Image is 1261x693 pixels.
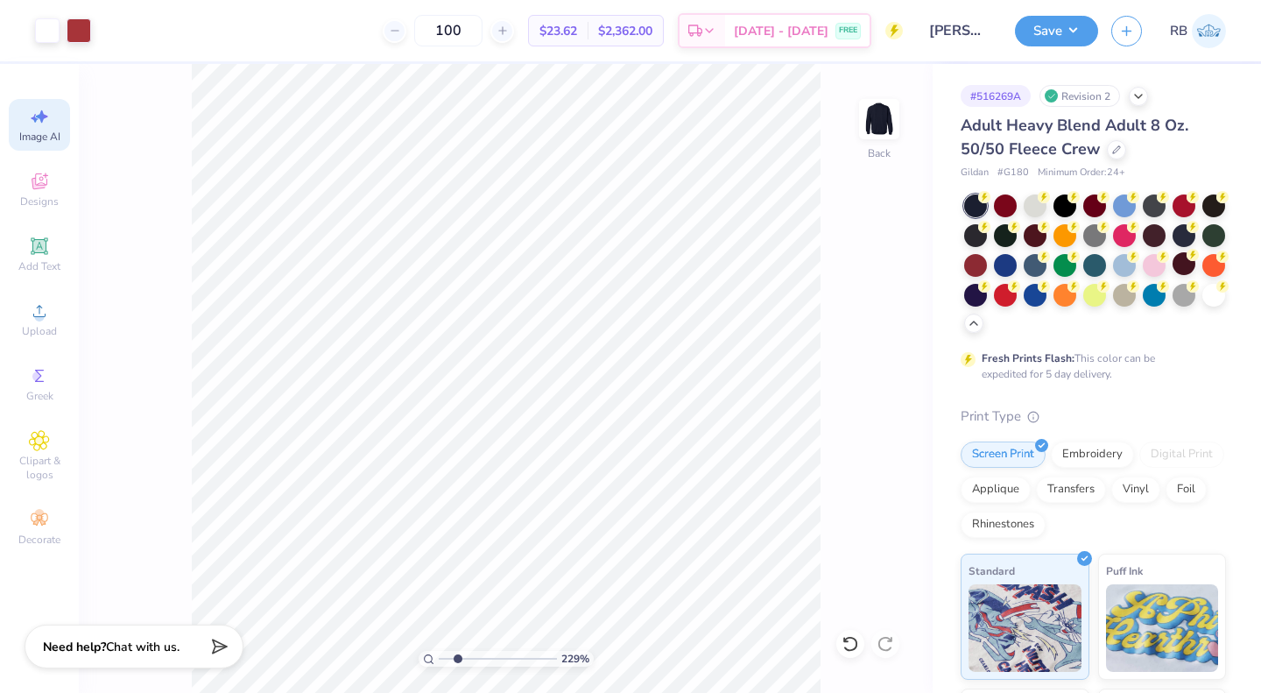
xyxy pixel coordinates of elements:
[18,259,60,273] span: Add Text
[1036,477,1106,503] div: Transfers
[868,145,891,161] div: Back
[22,324,57,338] span: Upload
[598,22,652,40] span: $2,362.00
[9,454,70,482] span: Clipart & logos
[1166,477,1207,503] div: Foil
[561,651,589,667] span: 229 %
[19,130,60,144] span: Image AI
[969,584,1081,672] img: Standard
[1192,14,1226,48] img: Rachel Burke
[539,22,577,40] span: $23.62
[982,351,1074,365] strong: Fresh Prints Flash:
[414,15,483,46] input: – –
[961,85,1031,107] div: # 516269A
[961,166,989,180] span: Gildan
[961,512,1046,538] div: Rhinestones
[43,639,106,655] strong: Need help?
[1039,85,1120,107] div: Revision 2
[1170,14,1226,48] a: RB
[18,533,60,547] span: Decorate
[969,562,1015,580] span: Standard
[961,115,1188,159] span: Adult Heavy Blend Adult 8 Oz. 50/50 Fleece Crew
[997,166,1029,180] span: # G180
[1015,16,1098,46] button: Save
[1170,21,1187,41] span: RB
[1038,166,1125,180] span: Minimum Order: 24 +
[1106,584,1219,672] img: Puff Ink
[982,350,1197,382] div: This color can be expedited for 5 day delivery.
[1111,477,1160,503] div: Vinyl
[961,477,1031,503] div: Applique
[839,25,857,37] span: FREE
[734,22,828,40] span: [DATE] - [DATE]
[106,639,180,655] span: Chat with us.
[862,102,897,137] img: Back
[961,407,1226,427] div: Print Type
[1139,442,1224,468] div: Digital Print
[1051,442,1134,468] div: Embroidery
[20,194,59,209] span: Designs
[961,442,1046,468] div: Screen Print
[1106,562,1143,580] span: Puff Ink
[916,13,1002,48] input: Untitled Design
[26,389,53,403] span: Greek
